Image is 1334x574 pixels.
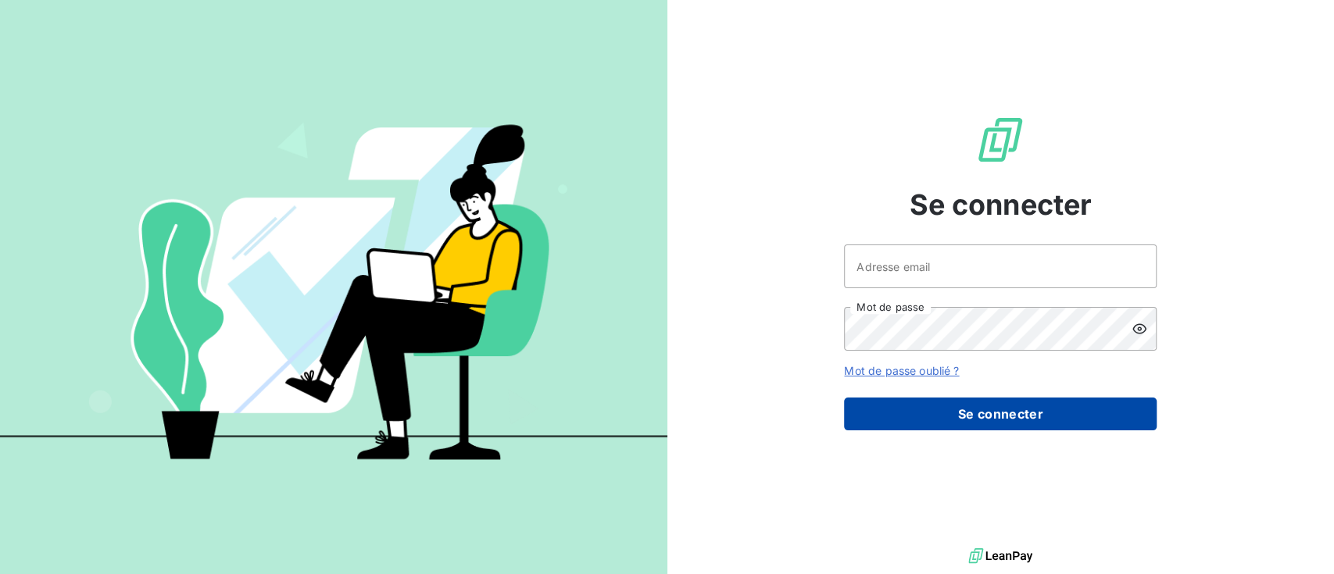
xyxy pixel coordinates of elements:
[844,398,1157,430] button: Se connecter
[844,364,959,377] a: Mot de passe oublié ?
[968,544,1032,568] img: logo
[844,244,1157,288] input: placeholder
[909,184,1092,226] span: Se connecter
[975,115,1025,165] img: Logo LeanPay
